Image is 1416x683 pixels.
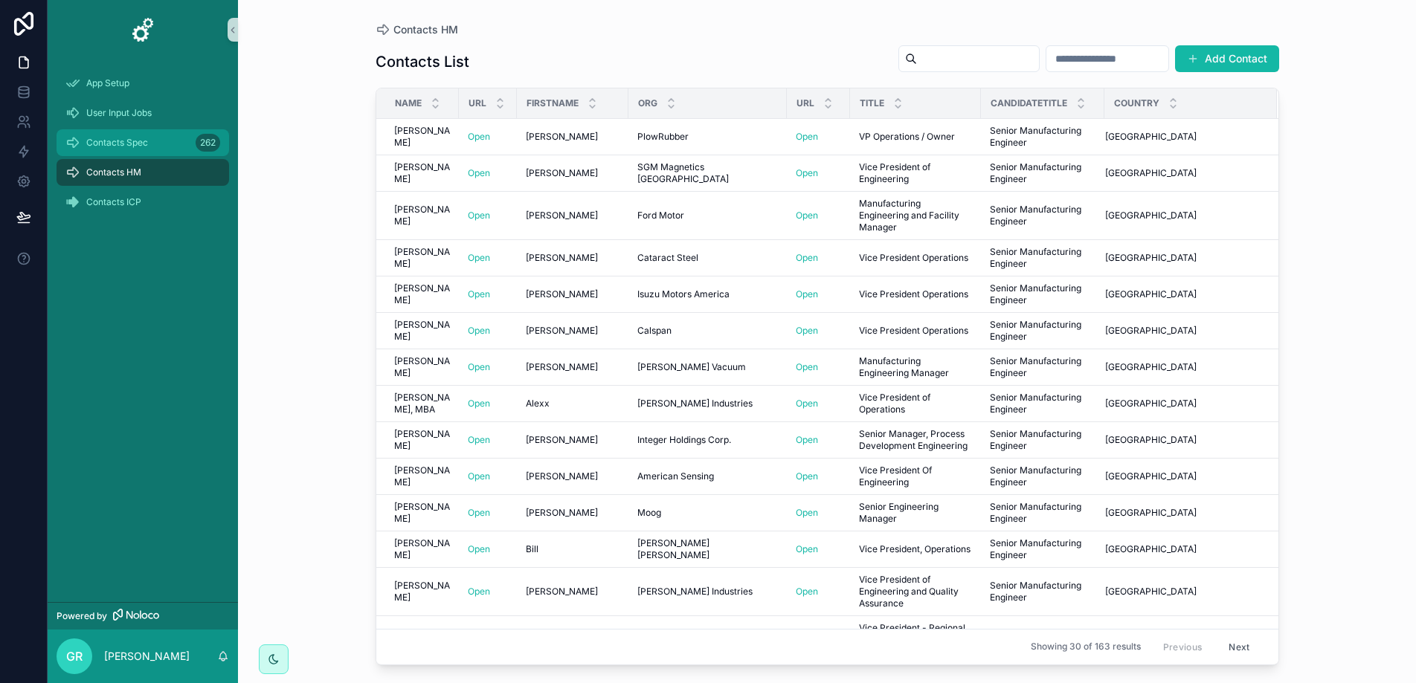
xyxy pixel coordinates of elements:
[526,288,619,300] a: [PERSON_NAME]
[526,586,598,598] span: [PERSON_NAME]
[796,210,818,221] a: Open
[468,361,490,372] a: Open
[394,537,450,561] span: [PERSON_NAME]
[468,543,490,554] a: Open
[468,252,508,264] a: Open
[796,543,818,554] a: Open
[990,246,1095,270] a: Senior Manufacturing Engineer
[1105,167,1259,179] a: [GEOGRAPHIC_DATA]
[859,161,972,185] a: Vice President of Engineering
[796,470,818,482] a: Open
[796,434,818,445] a: Open
[468,507,490,518] a: Open
[796,398,841,410] a: Open
[796,398,818,409] a: Open
[468,167,490,178] a: Open
[990,580,1095,603] span: Senior Manufacturing Engineer
[637,288,730,300] span: Isuzu Motors America
[990,392,1095,415] a: Senior Manufacturing Engineer
[468,131,490,142] a: Open
[394,161,450,185] a: [PERSON_NAME]
[527,97,579,109] span: Firstname
[796,131,841,143] a: Open
[796,470,841,482] a: Open
[1105,288,1259,300] a: [GEOGRAPHIC_DATA]
[990,355,1095,379] span: Senior Manufacturing Engineer
[796,361,841,373] a: Open
[860,97,884,109] span: Title
[48,59,238,235] div: scrollable content
[1105,586,1259,598] a: [GEOGRAPHIC_DATA]
[468,470,490,482] a: Open
[526,288,598,300] span: [PERSON_NAME]
[1105,507,1197,519] span: [GEOGRAPHIC_DATA]
[637,361,778,373] a: [PERSON_NAME] Vacuum
[637,398,778,410] a: [PERSON_NAME] Industries
[1105,210,1259,221] a: [GEOGRAPHIC_DATA]
[796,325,818,336] a: Open
[796,167,818,178] a: Open
[1105,361,1197,373] span: [GEOGRAPHIC_DATA]
[859,574,972,609] a: Vice President of Engineering and Quality Assurance
[796,586,818,597] a: Open
[637,131,778,143] a: PlowRubber
[57,100,229,126] a: User Input Jobs
[468,434,508,446] a: Open
[526,507,619,519] a: [PERSON_NAME]
[796,288,818,300] a: Open
[796,97,814,109] span: URL
[394,282,450,306] span: [PERSON_NAME]
[1105,434,1197,446] span: [GEOGRAPHIC_DATA]
[1105,252,1197,264] span: [GEOGRAPHIC_DATA]
[132,18,153,42] img: App logo
[526,586,619,598] a: [PERSON_NAME]
[468,434,490,445] a: Open
[526,210,619,221] a: [PERSON_NAME]
[57,159,229,186] a: Contacts HM
[394,204,450,227] a: [PERSON_NAME]
[990,628,1095,652] a: Senior Manufacturing Engineer
[66,647,83,665] span: GR
[637,398,753,410] span: [PERSON_NAME] Industries
[637,161,778,185] span: SGM Magnetics [GEOGRAPHIC_DATA]
[394,319,450,343] a: [PERSON_NAME]
[1105,288,1197,300] span: [GEOGRAPHIC_DATA]
[859,252,968,264] span: Vice President Operations
[1105,210,1197,221] span: [GEOGRAPHIC_DATA]
[990,537,1095,561] span: Senior Manufacturing Engineer
[526,325,619,337] a: [PERSON_NAME]
[859,198,972,233] span: Manufacturing Engineering and Facility Manager
[859,464,972,488] a: Vice President Of Engineering
[637,434,778,446] a: Integer Holdings Corp.
[796,288,841,300] a: Open
[1175,45,1279,72] button: Add Contact
[990,464,1095,488] a: Senior Manufacturing Engineer
[990,282,1095,306] a: Senior Manufacturing Engineer
[526,470,619,482] a: [PERSON_NAME]
[859,622,972,658] span: Vice President - Regional Manager Building Engineering
[859,501,972,525] span: Senior Engineering Manager
[104,649,190,664] p: [PERSON_NAME]
[468,398,508,410] a: Open
[859,131,972,143] a: VP Operations / Owner
[637,507,661,519] span: Moog
[526,210,598,221] span: [PERSON_NAME]
[859,325,968,337] span: Vice President Operations
[990,428,1095,452] span: Senior Manufacturing Engineer
[1105,361,1259,373] a: [GEOGRAPHIC_DATA]
[526,470,598,482] span: [PERSON_NAME]
[526,434,619,446] a: [PERSON_NAME]
[526,398,619,410] a: Alexx
[859,355,972,379] span: Manufacturing Engineering Manager
[638,97,657,109] span: Org
[796,131,818,142] a: Open
[376,51,469,72] h1: Contacts List
[796,507,818,518] a: Open
[796,361,818,372] a: Open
